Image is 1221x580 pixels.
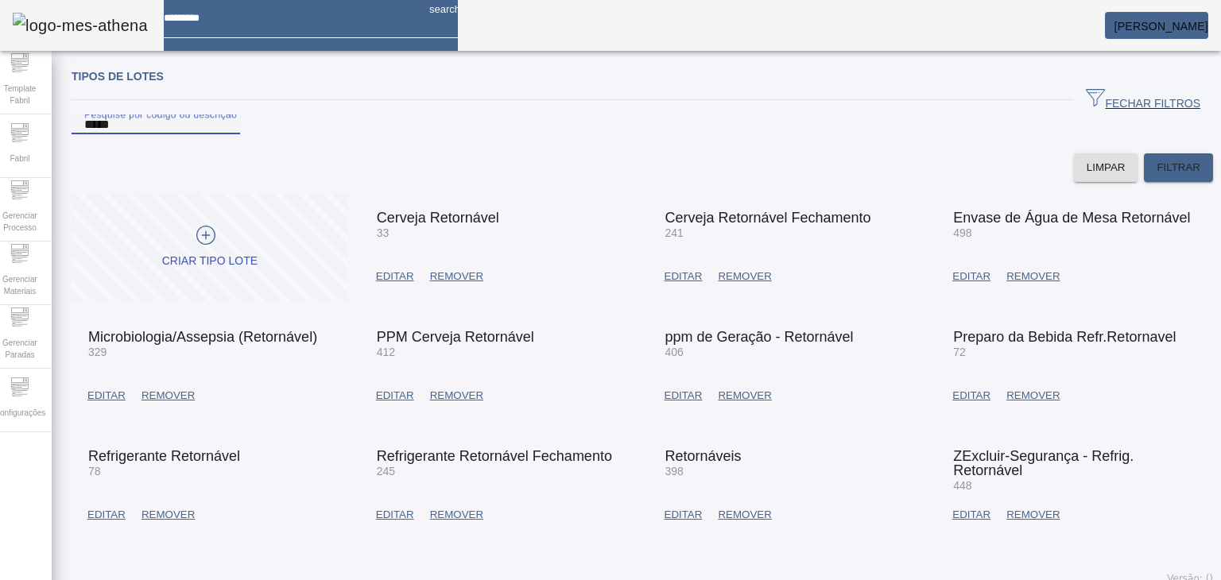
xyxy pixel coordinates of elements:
[665,465,684,478] span: 398
[1114,20,1208,33] span: [PERSON_NAME]
[1144,153,1213,182] button: FILTRAR
[953,329,1176,345] span: Preparo da Bebida Refr.Retornavel
[998,262,1068,291] button: REMOVER
[718,388,771,404] span: REMOVER
[72,70,164,83] span: Tipos de lotes
[377,329,534,345] span: PPM Cerveja Retornável
[1086,88,1200,112] span: FECHAR FILTROS
[944,501,998,529] button: EDITAR
[88,346,107,358] span: 329
[5,148,34,169] span: Fabril
[430,388,483,404] span: REMOVER
[1006,388,1060,404] span: REMOVER
[377,210,499,226] span: Cerveja Retornável
[84,109,237,119] mat-label: Pesquise por código ou descrição
[718,507,771,523] span: REMOVER
[657,501,711,529] button: EDITAR
[377,226,390,239] span: 33
[368,501,422,529] button: EDITAR
[368,381,422,410] button: EDITAR
[141,507,195,523] span: REMOVER
[376,269,414,284] span: EDITAR
[944,262,998,291] button: EDITAR
[665,388,703,404] span: EDITAR
[952,388,990,404] span: EDITAR
[710,501,779,529] button: REMOVER
[953,448,1134,478] span: ZExcluir-Segurança - Refrig. Retornável
[1074,153,1138,182] button: LIMPAR
[422,501,491,529] button: REMOVER
[79,501,134,529] button: EDITAR
[998,501,1068,529] button: REMOVER
[13,13,148,38] img: logo-mes-athena
[710,381,779,410] button: REMOVER
[953,346,966,358] span: 72
[665,507,703,523] span: EDITAR
[718,269,771,284] span: REMOVER
[665,448,742,464] span: Retornáveis
[376,507,414,523] span: EDITAR
[952,269,990,284] span: EDITAR
[422,262,491,291] button: REMOVER
[998,381,1068,410] button: REMOVER
[1073,86,1213,114] button: FECHAR FILTROS
[1006,269,1060,284] span: REMOVER
[88,465,101,478] span: 78
[87,388,126,404] span: EDITAR
[1006,507,1060,523] span: REMOVER
[1087,160,1126,176] span: LIMPAR
[368,262,422,291] button: EDITAR
[88,329,317,345] span: Microbiologia/Assepsia (Retornável)
[87,507,126,523] span: EDITAR
[79,381,134,410] button: EDITAR
[1157,160,1200,176] span: FILTRAR
[134,381,203,410] button: REMOVER
[953,210,1190,226] span: Envase de Água de Mesa Retornável
[953,226,971,239] span: 498
[376,388,414,404] span: EDITAR
[665,329,854,345] span: ppm de Geração - Retornável
[134,501,203,529] button: REMOVER
[944,381,998,410] button: EDITAR
[377,448,612,464] span: Refrigerante Retornável Fechamento
[657,381,711,410] button: EDITAR
[422,381,491,410] button: REMOVER
[162,253,258,269] div: CRIAR TIPO LOTE
[88,448,240,464] span: Refrigerante Retornável
[665,269,703,284] span: EDITAR
[72,194,348,301] button: CRIAR TIPO LOTE
[665,226,684,239] span: 241
[952,507,990,523] span: EDITAR
[665,346,684,358] span: 406
[430,507,483,523] span: REMOVER
[657,262,711,291] button: EDITAR
[377,465,395,478] span: 245
[377,346,395,358] span: 412
[710,262,779,291] button: REMOVER
[430,269,483,284] span: REMOVER
[665,210,871,226] span: Cerveja Retornável Fechamento
[141,388,195,404] span: REMOVER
